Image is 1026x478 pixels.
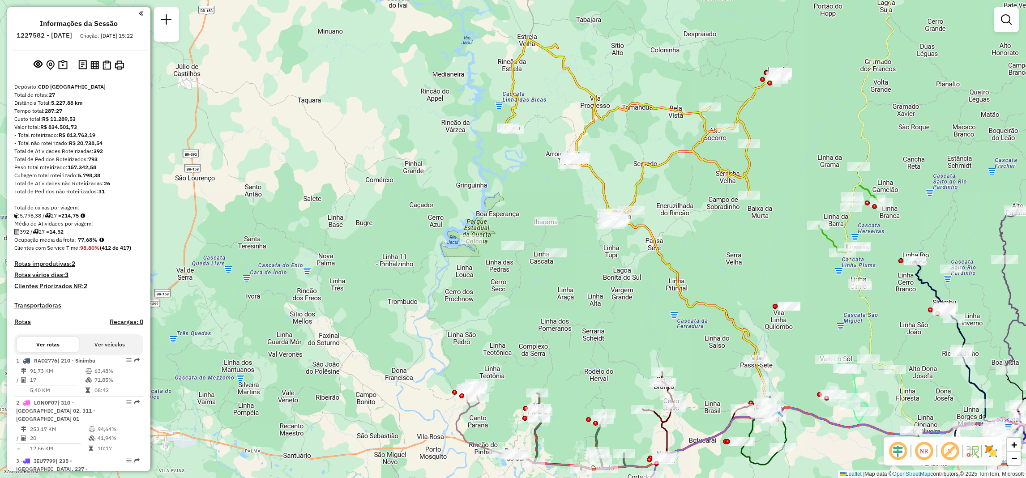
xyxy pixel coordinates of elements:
strong: 27 [49,91,55,98]
span: 2 - [16,399,95,422]
strong: 2 [84,282,87,290]
em: Opções [126,458,132,463]
strong: 26 [104,180,110,187]
strong: 2 [72,260,75,268]
td: 91,73 KM [30,367,85,376]
strong: R$ 834.501,73 [40,124,77,130]
div: Valor total: [14,123,143,131]
img: Fluxo de ruas [965,444,979,458]
i: Distância Total [21,368,26,374]
td: 253,17 KM [30,425,88,434]
div: Atividade não roteirizada - LANCHERIA GLANZEL [534,217,557,226]
div: 5.798,38 / 27 = [14,212,143,220]
em: Rota exportada [134,458,140,463]
i: % de utilização do peso [85,368,92,374]
strong: R$ 813.763,19 [59,132,95,138]
div: Total de Pedidos não Roteirizados: [14,188,143,196]
div: Atividade não roteirizada - HARLE BRANDT [857,354,880,363]
div: Total de caixas por viagem: [14,204,143,212]
img: Sobradinho [618,211,630,223]
span: Ocultar NR [913,440,935,462]
i: Total de Atividades [21,435,26,441]
span: | [863,471,864,477]
i: % de utilização da cubagem [85,377,92,383]
h4: Rotas [14,318,31,326]
i: % de utilização da cubagem [89,435,95,441]
strong: R$ 11.289,53 [42,115,76,122]
td: 5,40 KM [30,386,85,395]
td: = [16,444,21,453]
a: Zoom in [1007,438,1021,452]
span: 1 - [16,357,95,364]
i: Cubagem total roteirizado [14,213,20,218]
button: Exibir sessão original [32,58,44,72]
span: Ocultar deslocamento [887,440,909,462]
span: + [1011,439,1017,450]
div: Criação: [DATE] 15:22 [77,32,137,40]
a: OpenStreetMap [893,471,931,477]
div: - Total não roteirizado: [14,139,143,147]
span: RAD2776 [34,357,57,364]
em: Rota exportada [134,400,140,405]
span: Clientes com Service Time: [14,244,80,251]
button: Painel de Sugestão [56,58,69,72]
td: / [16,376,21,384]
div: Cubagem total roteirizado: [14,171,143,179]
button: Logs desbloquear sessão [77,58,89,72]
img: Arroio do Tigre [573,151,585,163]
div: Total de rotas: [14,91,143,99]
strong: (412 de 417) [100,244,131,251]
td: 08:42 [94,386,139,395]
td: 63,48% [94,367,139,376]
i: % de utilização do peso [89,427,95,432]
i: Total de rotas [45,213,51,218]
div: Depósito: [14,83,143,91]
i: Total de Atividades [21,377,26,383]
span: Exibir rótulo [939,440,961,462]
td: = [16,386,21,395]
div: Total de Pedidos Roteirizados: [14,155,143,163]
button: Ver rotas [17,337,79,352]
span: IEU7799 [34,457,56,464]
em: Média calculada utilizando a maior ocupação (%Peso ou %Cubagem) de cada rota da sessão. Rotas cro... [99,237,104,243]
td: 20 [30,434,88,443]
strong: 793 [88,156,98,162]
h4: Informações da Sessão [40,19,118,28]
span: Ocupação média da frota: [14,236,76,243]
em: Opções [126,358,132,363]
strong: 14,52 [49,228,64,235]
button: Ver veículos [79,337,141,352]
a: Clique aqui para minimizar o painel [139,8,143,18]
strong: 214,75 [61,212,79,219]
span: | 310 - [GEOGRAPHIC_DATA] 02, 311 - [GEOGRAPHIC_DATA] 01 [16,399,95,422]
span: | 210 - Sinimbu [57,357,95,364]
div: Custo total: [14,115,143,123]
h4: Rotas vários dias: [14,271,143,279]
td: / [16,434,21,443]
div: Tempo total: [14,107,143,115]
div: Atividade não roteirizada - MAIRA MUNDT [460,235,483,244]
strong: 77,68% [78,236,98,243]
button: Visualizar Romaneio [101,59,113,72]
strong: 287:27 [45,107,62,114]
strong: 157.342,58 [68,164,96,171]
td: 94,64% [97,425,140,434]
img: CDD Santa Cruz do Sul [997,462,1009,474]
div: Atividade não roteirizada - MINE MERCADO BUENO [545,248,567,257]
i: Distância Total [21,427,26,432]
div: Total de Atividades Roteirizadas: [14,147,143,155]
i: Meta Caixas/viagem: 212,48 Diferença: 2,27 [81,213,85,218]
strong: 98,80% [80,244,100,251]
img: Exibir/Ocultar setores [984,444,998,458]
i: Tempo total em rota [85,388,90,393]
a: Exibir filtros [997,11,1015,29]
strong: CDD [GEOGRAPHIC_DATA] [38,83,106,90]
em: Rota exportada [134,358,140,363]
h4: Recargas: 0 [110,318,143,326]
div: - Total roteirizado: [14,131,143,139]
strong: 392 [94,148,103,154]
div: 392 / 27 = [14,228,143,236]
div: Atividade não roteirizada - CANCHA DE BOCHA OLIV [501,241,524,250]
strong: 31 [98,188,105,195]
strong: R$ 20.738,54 [69,140,103,146]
